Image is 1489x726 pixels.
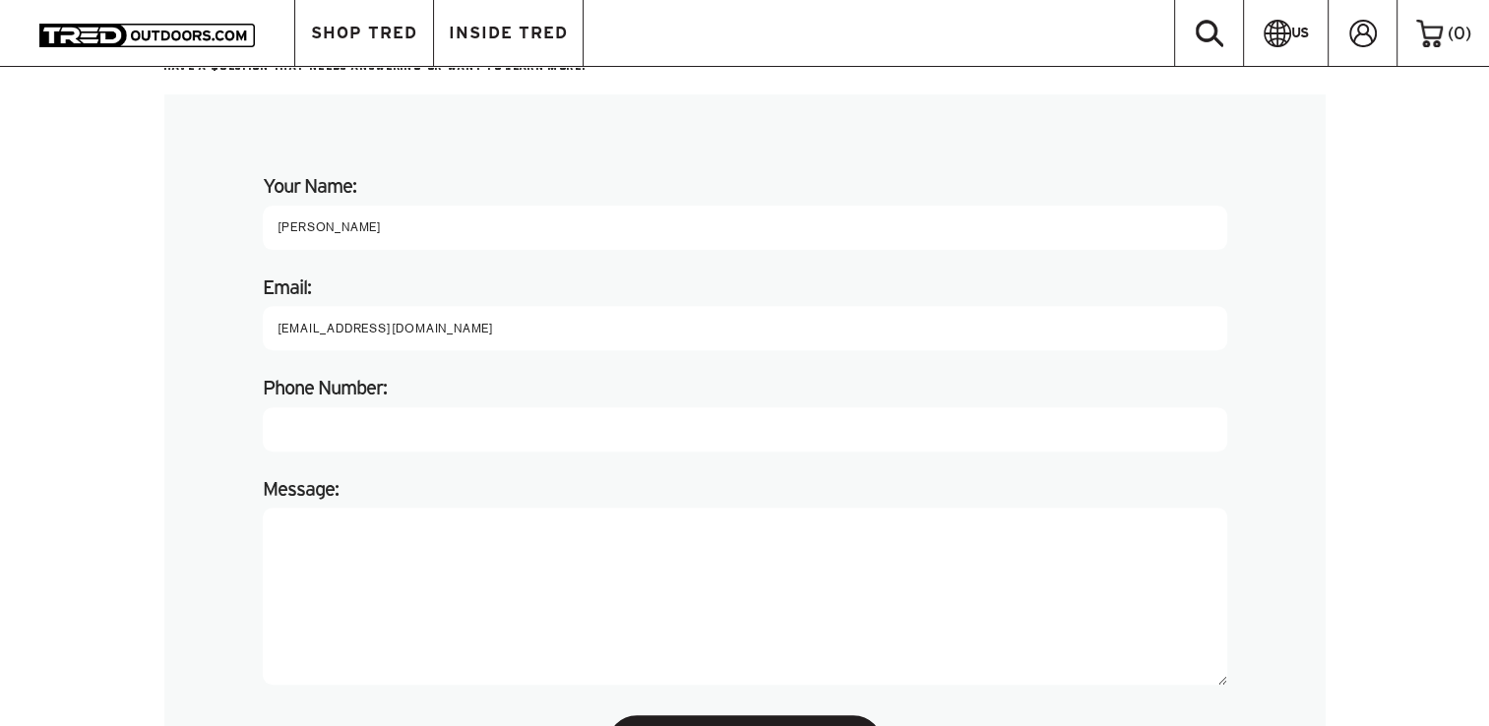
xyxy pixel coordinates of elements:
[39,24,255,47] img: TRED Outdoors America
[164,58,1326,77] h4: Have a question that needs answering or want to learn more?
[263,173,1227,206] label: Your Name:
[449,25,568,41] span: INSIDE TRED
[263,375,1227,407] label: Phone Number:
[1454,24,1465,42] span: 0
[311,25,417,41] span: SHOP TRED
[1448,25,1471,42] span: ( )
[263,476,1227,509] label: Message:
[1416,20,1443,47] img: cart-icon
[263,274,1227,307] label: Email:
